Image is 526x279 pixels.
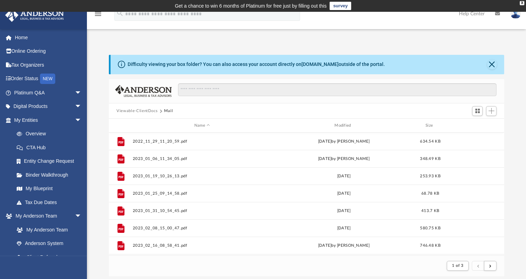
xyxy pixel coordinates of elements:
span: 1 of 3 [452,264,463,268]
div: [DATE] [275,173,413,179]
a: Online Ordering [5,44,92,58]
div: Modified [274,122,413,129]
span: 68.78 KB [421,192,439,195]
div: NEW [40,74,55,84]
i: search [116,9,124,17]
a: CTA Hub [10,141,92,154]
a: Tax Organizers [5,58,92,72]
img: User Pic [510,9,521,19]
button: 2023_01_25_09_14_58.pdf [133,191,272,196]
a: Platinum Q&Aarrow_drop_down [5,86,92,100]
div: [DATE] [275,191,413,197]
div: [DATE] by [PERSON_NAME] [275,138,413,145]
span: 253.93 KB [420,174,440,178]
span: 413.7 KB [421,209,439,213]
span: arrow_drop_down [75,86,89,100]
button: 2023_01_19_10_26_13.pdf [133,174,272,178]
div: Name [132,122,272,129]
a: survey [330,2,351,10]
div: close [520,1,524,5]
a: Home [5,31,92,44]
button: Viewable-ClientDocs [116,108,157,114]
span: 746.48 KB [420,244,440,247]
span: arrow_drop_down [75,113,89,127]
span: 634.54 KB [420,139,440,143]
span: arrow_drop_down [75,100,89,114]
div: [DATE] by [PERSON_NAME] [275,243,413,249]
button: 1 of 3 [447,261,469,271]
i: menu [94,10,102,18]
button: 2023_01_31_10_54_45.pdf [133,209,272,213]
a: Digital Productsarrow_drop_down [5,100,92,113]
button: 2022_11_29_11_20_59.pdf [133,139,272,144]
button: Close [487,60,497,69]
span: 348.49 KB [420,157,440,161]
a: Tax Due Dates [10,195,92,209]
button: 2023_02_16_08_58_41.pdf [133,243,272,248]
button: Mail [164,108,173,114]
div: id [112,122,129,129]
button: 2023_02_08_15_00_47.pdf [133,226,272,230]
a: My Anderson Team [10,223,85,237]
div: [DATE] by [PERSON_NAME] [275,156,413,162]
div: Difficulty viewing your box folder? You can also access your account directly on outside of the p... [128,61,385,68]
img: Anderson Advisors Platinum Portal [3,8,66,22]
a: Anderson System [10,237,89,251]
div: Get a chance to win 6 months of Platinum for free just by filling out this [175,2,327,10]
div: id [447,122,496,129]
a: menu [94,13,102,18]
button: Switch to Grid View [472,106,483,116]
a: My Entitiesarrow_drop_down [5,113,92,127]
a: Entity Change Request [10,154,92,168]
button: 2023_01_06_11_34_05.pdf [133,157,272,161]
a: My Anderson Teamarrow_drop_down [5,209,89,223]
a: Order StatusNEW [5,72,92,86]
a: [DOMAIN_NAME] [301,61,339,67]
div: grid [109,133,504,255]
span: arrow_drop_down [75,209,89,223]
div: Size [416,122,444,129]
a: Overview [10,127,92,141]
button: Add [486,106,496,116]
span: 580.75 KB [420,226,440,230]
div: [DATE] [275,225,413,231]
input: Search files and folders [178,83,496,96]
div: [DATE] [275,208,413,214]
a: Binder Walkthrough [10,168,92,182]
a: My Blueprint [10,182,89,196]
a: Client Referrals [10,250,89,264]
